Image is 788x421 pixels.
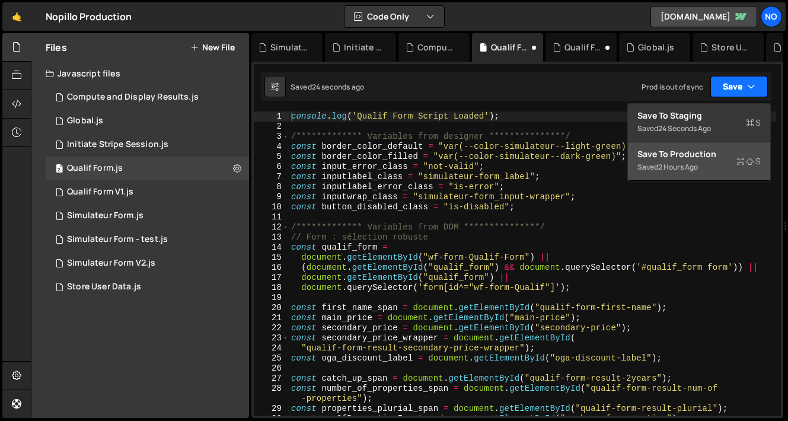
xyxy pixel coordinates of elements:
div: 5 [254,152,289,162]
div: Qualif Form.js [491,42,529,53]
button: New File [190,43,235,52]
div: 27 [254,374,289,384]
div: 23 [254,333,289,343]
div: 8072/17751.js [46,109,249,133]
div: Global.js [638,42,674,53]
div: Saved [637,122,761,136]
div: Initiate Stripe Session.js [67,139,168,150]
h2: Files [46,41,67,54]
span: 2 [56,165,63,174]
div: Saved [291,82,364,92]
span: S [736,155,761,167]
div: 9 [254,192,289,202]
div: Store User Data.js [712,42,749,53]
div: Qualif Form V1.js [46,180,249,204]
div: 16 [254,263,289,273]
div: 17 [254,273,289,283]
div: 24 seconds ago [658,123,711,133]
div: Prod is out of sync [642,82,703,92]
div: 19 [254,293,289,303]
div: 4 [254,142,289,152]
div: Saved [637,160,761,174]
div: 24 seconds ago [312,82,364,92]
div: 26 [254,363,289,374]
div: Initiate Stripe Session.js [344,42,382,53]
div: 12 [254,222,289,232]
div: 21 [254,313,289,323]
div: 15 [254,253,289,263]
span: S [746,117,761,129]
div: 8072/18732.js [46,85,249,109]
div: Nopillo Production [46,9,132,24]
div: Store User Data.js [67,282,141,292]
div: Qualif Form.js [67,163,123,174]
a: 🤙 [2,2,31,31]
div: Simulateur Form V2.js [67,258,155,269]
button: Save to StagingS Saved24 seconds ago [628,104,770,142]
button: Code Only [344,6,444,27]
div: 14 [254,243,289,253]
a: No [761,6,782,27]
div: 29 [254,404,289,414]
button: Save [710,76,768,97]
div: Qualif Form V1.js [67,187,133,197]
div: 18 [254,283,289,293]
div: 24 [254,343,289,353]
div: 8072/16343.js [46,204,249,228]
div: Save to Staging [637,110,761,122]
div: Simulateur Form.js [67,210,143,221]
div: 22 [254,323,289,333]
div: 8072/47478.js [46,228,249,251]
div: Compute and Display Results.js [67,92,199,103]
div: Global.js [67,116,103,126]
div: 28 [254,384,289,404]
div: Javascript files [31,62,249,85]
button: Save to ProductionS Saved2 hours ago [628,142,770,181]
div: 13 [254,232,289,243]
div: Save to Production [637,148,761,160]
div: 6 [254,162,289,172]
div: 8072/17720.js [46,251,249,275]
div: 8072/18527.js [46,275,249,299]
div: 7 [254,172,289,182]
div: 3 [254,132,289,142]
div: Simulateur Form - test.js [270,42,308,53]
a: [DOMAIN_NAME] [650,6,757,27]
div: 25 [254,353,289,363]
div: 1 [254,111,289,122]
div: 20 [254,303,289,313]
div: 2 hours ago [658,162,698,172]
div: Qualif Form.js [46,157,249,180]
div: Simulateur Form - test.js [67,234,168,245]
div: 2 [254,122,289,132]
div: 10 [254,202,289,212]
div: 8072/18519.js [46,133,249,157]
div: Qualif Form V1.js [564,42,602,53]
div: 8 [254,182,289,192]
div: Compute and Display Results.js [417,42,455,53]
div: 11 [254,212,289,222]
